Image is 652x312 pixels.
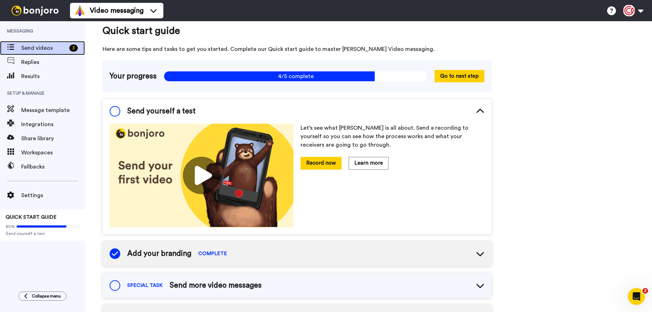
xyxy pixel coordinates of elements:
span: Quick start guide [103,24,491,38]
span: Here are some tips and tasks to get you started. Complete our Quick start guide to master [PERSON... [103,45,491,53]
button: Collapse menu [18,292,66,301]
span: Add your branding [127,248,191,259]
span: Collapse menu [32,293,61,299]
button: Go to next step [435,70,484,82]
img: 178eb3909c0dc23ce44563bdb6dc2c11.jpg [110,124,293,227]
button: Learn more [349,157,389,169]
span: Results [21,72,85,81]
span: SPECIAL TASK [127,282,163,289]
span: Video messaging [90,6,144,16]
iframe: Intercom live chat [628,288,645,305]
span: Send yourself a test [6,231,79,236]
span: 4/5 complete [164,71,427,82]
div: 3 [69,45,78,52]
span: Integrations [21,120,85,129]
img: vm-color.svg [74,5,86,16]
span: 2 [642,288,648,294]
span: COMPLETE [198,250,227,257]
span: Send videos [21,44,66,52]
span: Workspaces [21,148,85,157]
span: Your progress [110,71,157,82]
span: Replies [21,58,85,66]
button: Record now [301,157,342,169]
span: Fallbacks [21,163,85,171]
span: Send more video messages [170,280,262,291]
span: Message template [21,106,85,114]
span: QUICK START GUIDE [6,215,57,220]
span: Settings [21,191,85,200]
span: 80% [6,224,15,229]
span: Send yourself a test [127,106,196,117]
span: Share library [21,134,85,143]
p: Let’s see what [PERSON_NAME] is all about. Send a recording to yourself so you can see how the pr... [301,124,484,149]
img: bj-logo-header-white.svg [8,6,62,16]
